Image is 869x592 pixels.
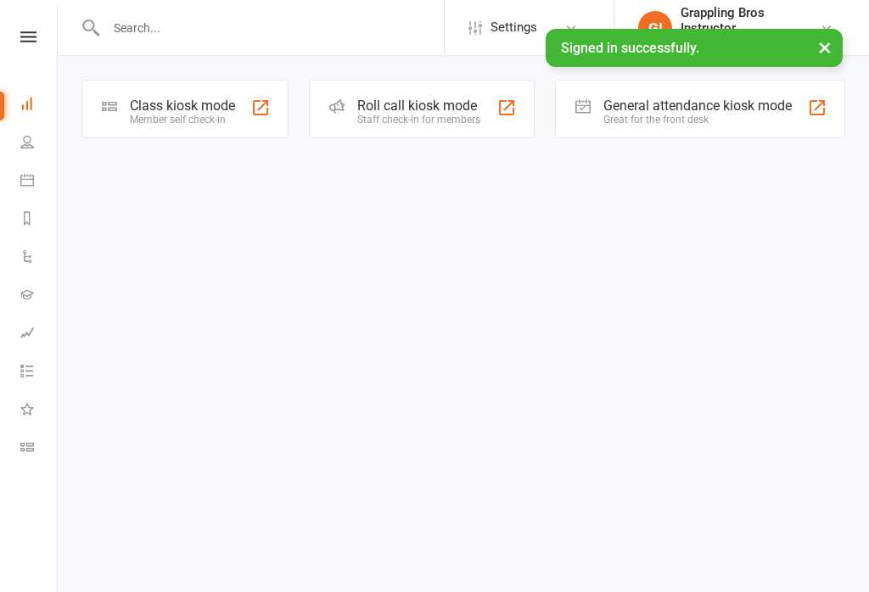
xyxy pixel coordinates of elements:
[603,98,792,114] div: General attendance kiosk mode
[638,11,672,45] div: GI
[130,98,235,114] div: Class kiosk mode
[20,163,59,201] a: Calendar
[357,114,480,126] div: Staff check-in for members
[20,201,59,239] a: Reports
[20,392,59,430] a: What's New
[20,125,59,163] a: People
[357,98,480,114] div: Roll call kiosk mode
[561,40,699,56] span: Signed in successfully.
[101,16,444,40] input: Search...
[130,114,235,126] div: Member self check-in
[681,5,820,36] div: Grappling Bros Instructor
[491,8,537,47] span: Settings
[20,87,59,125] a: Dashboard
[20,316,59,354] a: Assessments
[603,114,792,126] div: Great for the front desk
[20,430,59,468] a: Class kiosk mode
[810,29,840,65] button: ×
